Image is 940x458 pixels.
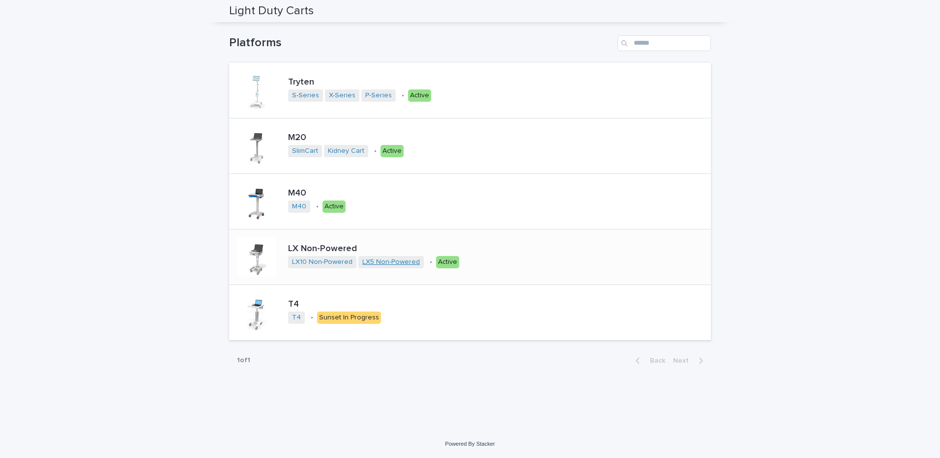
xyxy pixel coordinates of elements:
[229,63,711,118] a: TrytenS-Series X-Series P-Series •Active
[445,441,495,447] a: Powered By Stacker
[628,356,669,365] button: Back
[673,357,695,364] span: Next
[617,35,711,51] input: Search
[292,258,352,266] a: LX10 Non-Powered
[229,174,711,229] a: M40M40 •Active
[229,229,711,285] a: LX Non-PoweredLX10 Non-Powered LX5 Non-Powered •Active
[229,348,258,372] p: 1 of 1
[381,145,404,157] div: Active
[430,258,432,266] p: •
[311,314,313,322] p: •
[292,91,319,100] a: S-Series
[229,285,711,341] a: T4T4 •Sunset In Progress
[436,256,459,268] div: Active
[374,147,377,155] p: •
[229,4,314,18] h2: Light Duty Carts
[229,118,711,174] a: M20SlimCart Kidney Cart •Active
[288,188,364,199] p: M40
[362,258,420,266] a: LX5 Non-Powered
[229,36,614,50] h1: Platforms
[288,299,392,310] p: T4
[316,202,319,211] p: •
[644,357,665,364] span: Back
[292,314,301,322] a: T4
[323,200,346,213] div: Active
[292,147,318,155] a: SlimCart
[329,91,355,100] a: X-Series
[365,91,392,100] a: P-Series
[288,77,457,88] p: Tryten
[669,356,711,365] button: Next
[317,312,381,324] div: Sunset In Progress
[292,202,306,211] a: M40
[402,91,404,100] p: •
[328,147,364,155] a: Kidney Cart
[288,133,422,143] p: M20
[408,89,431,102] div: Active
[288,244,528,255] p: LX Non-Powered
